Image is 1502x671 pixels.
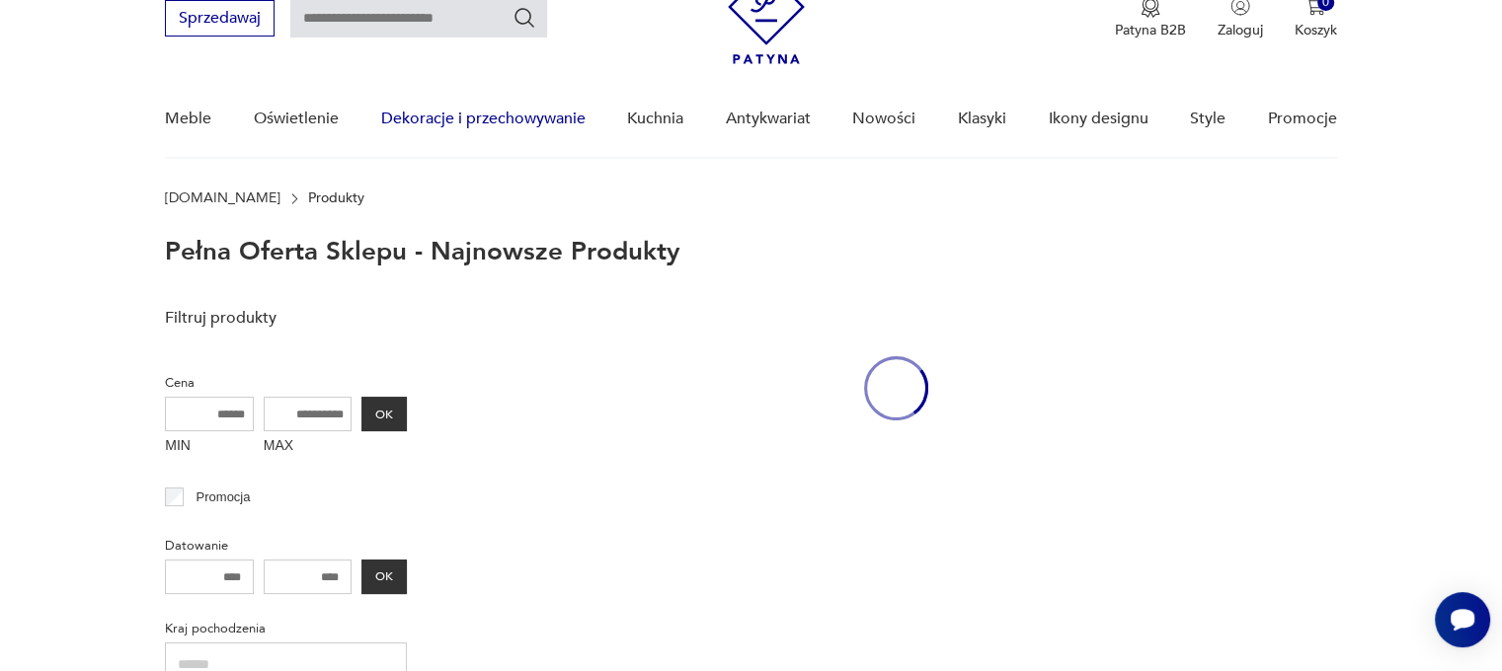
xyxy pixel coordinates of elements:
a: Ikony designu [1048,81,1147,157]
a: [DOMAIN_NAME] [165,190,280,206]
div: oval-loading [864,297,928,480]
p: Koszyk [1295,21,1337,39]
a: Klasyki [958,81,1006,157]
p: Zaloguj [1218,21,1263,39]
iframe: Smartsupp widget button [1435,592,1490,647]
p: Datowanie [165,535,407,557]
a: Promocje [1268,81,1337,157]
p: Cena [165,372,407,394]
p: Produkty [308,190,364,206]
a: Sprzedawaj [165,13,275,27]
p: Filtruj produkty [165,307,407,329]
a: Kuchnia [627,81,683,157]
a: Dekoracje i przechowywanie [380,81,585,157]
button: OK [361,559,407,594]
a: Oświetlenie [254,81,339,157]
button: Szukaj [513,6,536,30]
p: Promocja [197,486,251,508]
p: Patyna B2B [1115,21,1186,39]
p: Kraj pochodzenia [165,618,407,639]
a: Meble [165,81,211,157]
a: Antykwariat [726,81,811,157]
label: MIN [165,431,254,463]
button: OK [361,397,407,431]
label: MAX [264,431,353,463]
a: Nowości [852,81,915,157]
a: Style [1190,81,1225,157]
h1: Pełna oferta sklepu - najnowsze produkty [165,238,680,265]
